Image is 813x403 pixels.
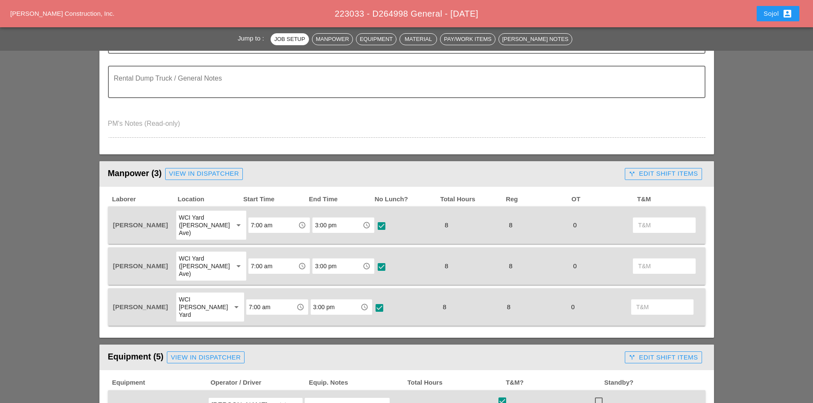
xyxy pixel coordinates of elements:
span: Standby? [603,378,702,388]
span: Reg [505,194,571,204]
div: Edit Shift Items [629,353,698,362]
i: access_time [297,303,304,311]
span: 0 [570,221,580,229]
i: account_box [782,9,793,19]
i: arrow_drop_down [233,220,244,230]
div: View in Dispatcher [171,353,241,362]
i: arrow_drop_down [231,302,242,312]
span: 8 [504,303,514,310]
a: View in Dispatcher [167,351,245,363]
span: 0 [570,262,580,270]
div: Pay/Work Items [444,35,491,43]
span: Equip. Notes [308,378,407,388]
textarea: Rental Dump Truck / General Notes [114,77,693,97]
div: Manpower (3) [108,165,622,183]
button: Manpower [312,33,353,45]
button: Sojol [757,6,799,21]
div: Sojol [763,9,793,19]
button: Pay/Work Items [440,33,495,45]
i: access_time [298,221,306,229]
i: access_time [298,262,306,270]
div: Material [403,35,433,43]
i: call_split [629,354,635,361]
span: Equipment [111,378,210,388]
span: 223033 - D264998 General - [DATE] [335,9,478,18]
span: [PERSON_NAME] [113,262,168,270]
span: Total Hours [439,194,505,204]
div: View in Dispatcher [169,169,239,179]
a: View in Dispatcher [165,168,243,180]
div: Edit Shift Items [629,169,698,179]
span: T&M [636,194,702,204]
span: Jump to : [238,35,268,42]
i: arrow_drop_down [233,261,244,271]
button: [PERSON_NAME] Notes [498,33,572,45]
div: Manpower [316,35,349,43]
span: 8 [441,262,452,270]
i: call_split [629,171,635,177]
span: [PERSON_NAME] [113,303,168,310]
div: WCI [PERSON_NAME] Yard [179,296,224,319]
span: Laborer [111,194,177,204]
span: Operator / Driver [210,378,308,388]
span: [PERSON_NAME] [113,221,168,229]
button: Equipment [356,33,396,45]
div: Equipment [360,35,393,43]
span: 8 [505,221,516,229]
span: OT [571,194,636,204]
span: Location [177,194,242,204]
button: Edit Shift Items [625,168,702,180]
input: T&M [636,300,688,314]
input: T&M [638,259,690,273]
i: access_time [363,221,370,229]
a: [PERSON_NAME] Construction, Inc. [10,10,114,17]
span: No Lunch? [374,194,440,204]
div: [PERSON_NAME] Notes [502,35,568,43]
span: 8 [439,303,449,310]
div: Equipment (5) [108,349,622,366]
i: access_time [361,303,368,311]
div: WCI Yard ([PERSON_NAME] Ave) [179,255,226,278]
span: 0 [568,303,578,310]
button: Material [399,33,437,45]
textarea: PM's Notes (Read-only) [108,117,705,137]
span: Total Hours [407,378,505,388]
div: Job Setup [274,35,305,43]
button: Job Setup [271,33,309,45]
button: Edit Shift Items [625,351,702,363]
span: Start Time [242,194,308,204]
span: 8 [505,262,516,270]
span: T&M? [505,378,603,388]
div: WCI Yard ([PERSON_NAME] Ave) [179,214,226,237]
input: T&M [638,218,690,232]
i: access_time [363,262,370,270]
span: 8 [441,221,452,229]
span: End Time [308,194,374,204]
